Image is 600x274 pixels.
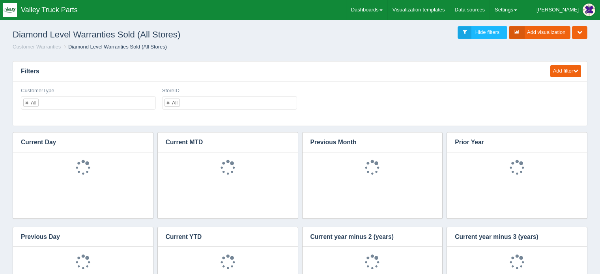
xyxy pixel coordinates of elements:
h3: Previous Month [303,132,431,152]
li: Diamond Level Warranties Sold (All Stores) [62,43,167,51]
div: [PERSON_NAME] [536,2,579,18]
h3: Current year minus 3 (years) [447,227,575,247]
h3: Current Day [13,132,141,152]
a: Add visualization [509,26,571,39]
button: Add filter [550,65,581,77]
h3: Filters [13,62,543,81]
h3: Current year minus 2 (years) [303,227,431,247]
img: q1blfpkbivjhsugxdrfq.png [3,3,17,17]
span: Hide filters [475,29,499,35]
span: Valley Truck Parts [21,6,78,14]
h3: Prior Year [447,132,575,152]
label: StoreID [162,87,179,95]
a: Customer Warranties [13,44,61,50]
label: CustomerType [21,87,54,95]
h1: Diamond Level Warranties Sold (All Stores) [13,26,300,43]
div: All [172,100,178,105]
h3: Previous Day [13,227,141,247]
a: Hide filters [458,26,507,39]
div: All [31,100,36,105]
img: Profile Picture [583,4,595,16]
h3: Current YTD [158,227,286,247]
h3: Current MTD [158,132,286,152]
